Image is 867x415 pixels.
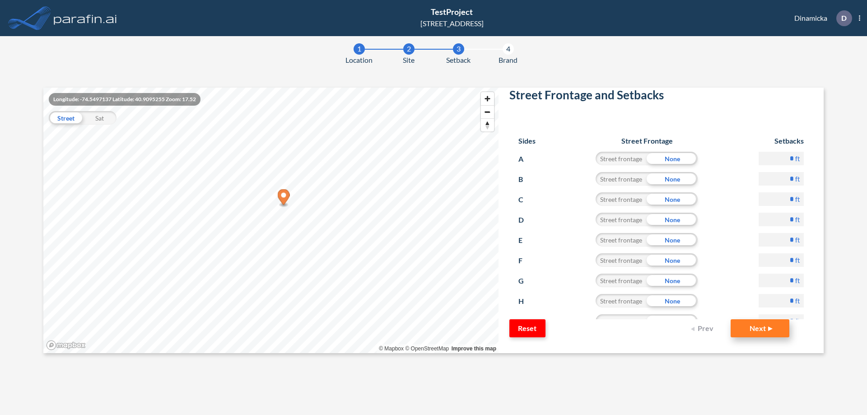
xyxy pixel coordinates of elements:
[403,43,415,55] div: 2
[647,314,698,328] div: None
[503,43,514,55] div: 4
[403,55,415,65] span: Site
[795,174,800,183] label: ft
[481,118,494,131] button: Reset bearing to north
[83,111,117,125] div: Sat
[518,152,535,166] p: A
[446,55,471,65] span: Setback
[795,256,800,265] label: ft
[795,235,800,244] label: ft
[647,192,698,206] div: None
[685,319,722,337] button: Prev
[481,119,494,131] span: Reset bearing to north
[420,18,484,29] div: [STREET_ADDRESS]
[379,345,404,352] a: Mapbox
[452,345,496,352] a: Improve this map
[596,233,647,247] div: Street frontage
[795,317,800,326] label: ft
[841,14,847,22] p: D
[759,136,804,145] h6: Setbacks
[453,43,464,55] div: 3
[647,274,698,287] div: None
[647,152,698,165] div: None
[647,294,698,308] div: None
[795,195,800,204] label: ft
[278,189,290,208] div: Map marker
[596,213,647,226] div: Street frontage
[518,233,535,247] p: E
[518,294,535,308] p: H
[509,88,813,106] h2: Street Frontage and Setbacks
[795,296,800,305] label: ft
[431,7,473,17] span: TestProject
[518,192,535,207] p: C
[647,233,698,247] div: None
[795,154,800,163] label: ft
[647,253,698,267] div: None
[596,192,647,206] div: Street frontage
[518,274,535,288] p: G
[509,319,545,337] button: Reset
[518,172,535,187] p: B
[647,172,698,186] div: None
[518,213,535,227] p: D
[518,314,535,329] p: I
[596,274,647,287] div: Street frontage
[481,106,494,118] span: Zoom out
[795,215,800,224] label: ft
[596,152,647,165] div: Street frontage
[596,294,647,308] div: Street frontage
[731,319,789,337] button: Next
[49,111,83,125] div: Street
[518,253,535,268] p: F
[43,88,499,353] canvas: Map
[596,172,647,186] div: Street frontage
[481,92,494,105] button: Zoom in
[46,340,86,350] a: Mapbox homepage
[345,55,373,65] span: Location
[781,10,860,26] div: Dinamicka
[52,9,119,27] img: logo
[518,136,536,145] h6: Sides
[49,93,200,106] div: Longitude: -74.5497137 Latitude: 40.9095255 Zoom: 17.52
[596,253,647,267] div: Street frontage
[354,43,365,55] div: 1
[596,314,647,328] div: Street frontage
[795,276,800,285] label: ft
[587,136,707,145] h6: Street Frontage
[499,55,517,65] span: Brand
[647,213,698,226] div: None
[405,345,449,352] a: OpenStreetMap
[481,105,494,118] button: Zoom out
